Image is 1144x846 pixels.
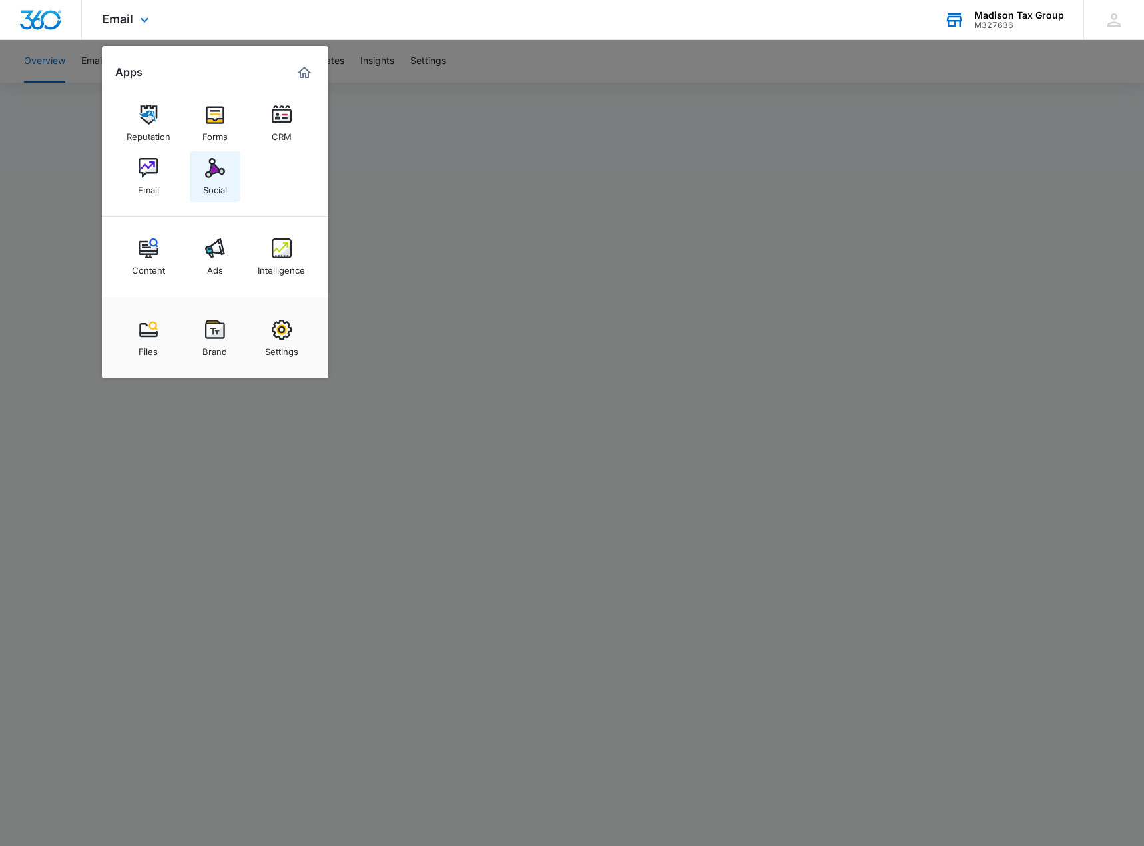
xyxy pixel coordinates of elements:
div: account name [974,10,1064,21]
div: Content [132,258,165,276]
div: CRM [272,125,292,142]
div: Brand [202,340,227,357]
a: Files [123,313,174,364]
div: Social [203,178,227,195]
div: account id [974,21,1064,30]
a: Ads [190,232,240,282]
div: Settings [265,340,298,357]
a: Settings [256,313,307,364]
div: Forms [202,125,228,142]
div: Intelligence [258,258,305,276]
div: Ads [207,258,223,276]
a: CRM [256,98,307,149]
a: Reputation [123,98,174,149]
span: Email [102,12,133,26]
div: Files [139,340,158,357]
a: Forms [190,98,240,149]
div: Reputation [127,125,170,142]
a: Marketing 360® Dashboard [294,62,315,83]
a: Intelligence [256,232,307,282]
a: Email [123,151,174,202]
a: Brand [190,313,240,364]
a: Social [190,151,240,202]
div: Email [138,178,159,195]
h2: Apps [115,66,143,79]
a: Content [123,232,174,282]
